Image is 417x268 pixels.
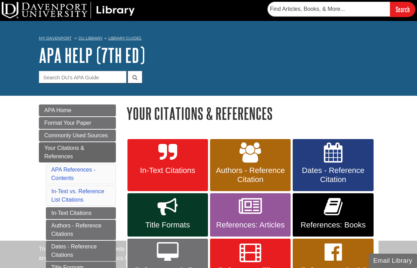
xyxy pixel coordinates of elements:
span: References: Books [298,220,368,230]
span: APA Home [44,107,71,113]
a: APA Home [39,104,116,116]
a: Library Guides [108,36,141,41]
span: References: Articles [215,220,285,230]
span: Format Your Paper [44,120,91,126]
h1: Your Citations & References [126,104,378,122]
a: References: Books [293,193,373,237]
form: Searches DU Library's articles, books, and more [267,2,415,17]
a: Format Your Paper [39,117,116,129]
a: Dates - Reference Citations [46,241,116,261]
a: Dates - Reference Citation [293,139,373,191]
button: Email Library [369,254,417,268]
a: APA Help (7th Ed) [39,44,145,66]
a: Title Formats [127,193,208,237]
a: Authors - Reference Citation [210,139,291,191]
input: Search [390,2,415,17]
a: Your Citations & References [39,142,116,162]
nav: breadcrumb [39,34,378,45]
a: References: Articles [210,193,291,237]
span: In-Text Citations [133,166,203,175]
span: Dates - Reference Citation [298,166,368,184]
a: In-Text vs. Reference List Citations [51,188,104,203]
span: Commonly Used Sources [44,132,108,138]
a: DU Library [78,36,103,41]
input: Search DU's APA Guide [39,71,126,83]
a: Authors - Reference Citations [46,220,116,240]
img: DU Library [2,2,135,19]
span: Authors - Reference Citation [215,166,285,184]
a: In-Text Citations [46,207,116,219]
a: In-Text Citations [127,139,208,191]
a: My Davenport [39,35,71,41]
a: APA References - Contents [51,167,96,181]
a: Commonly Used Sources [39,130,116,142]
span: Your Citations & References [44,145,84,159]
span: Title Formats [133,220,203,230]
input: Find Articles, Books, & More... [267,2,390,16]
